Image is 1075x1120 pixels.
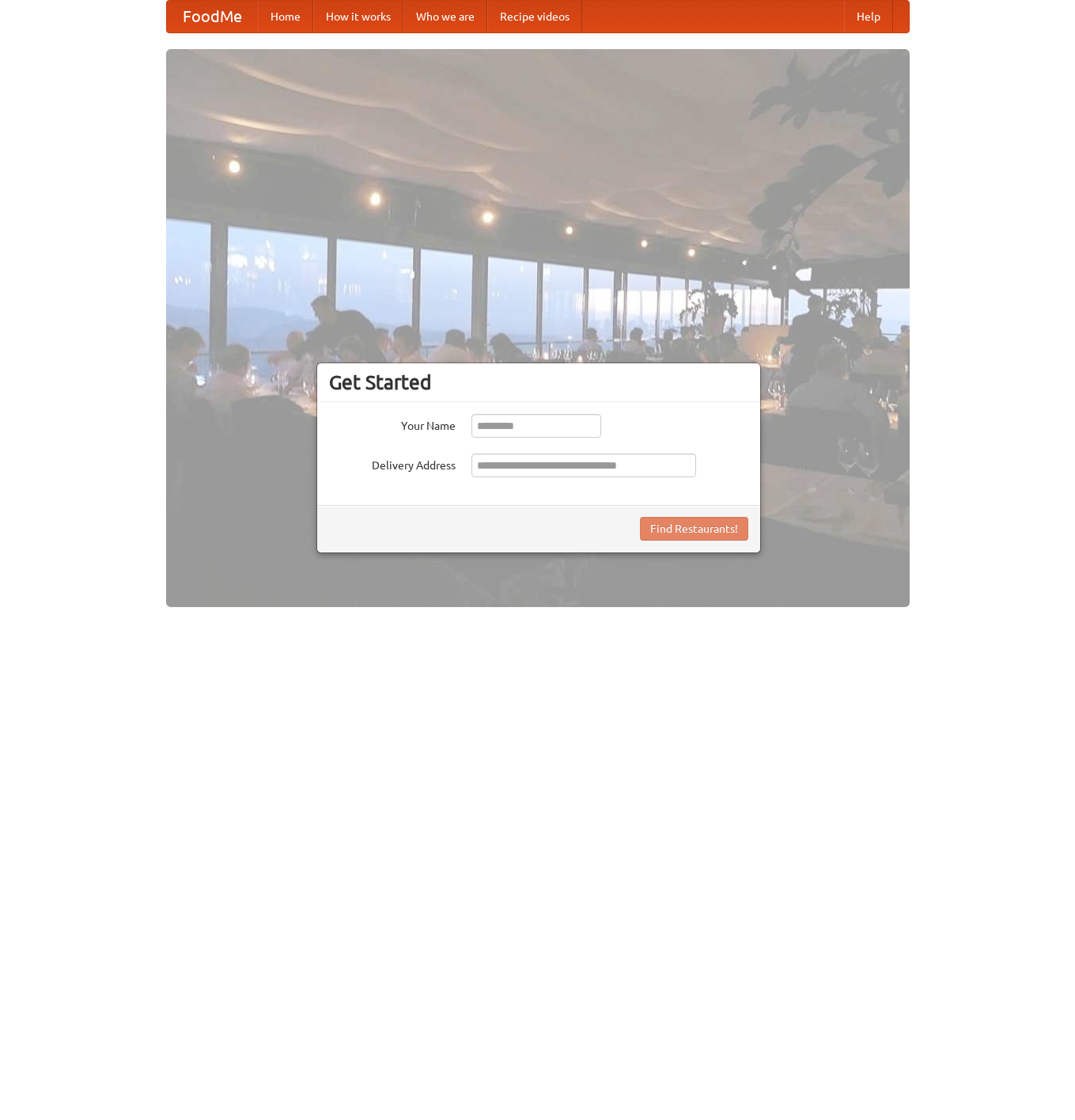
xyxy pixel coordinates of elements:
[167,1,258,32] a: FoodMe
[329,370,748,394] h3: Get Started
[258,1,313,32] a: Home
[640,517,748,541] button: Find Restaurants!
[313,1,403,32] a: How it works
[487,1,582,32] a: Recipe videos
[844,1,893,32] a: Help
[329,454,456,473] label: Delivery Address
[329,414,456,434] label: Your Name
[403,1,487,32] a: Who we are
